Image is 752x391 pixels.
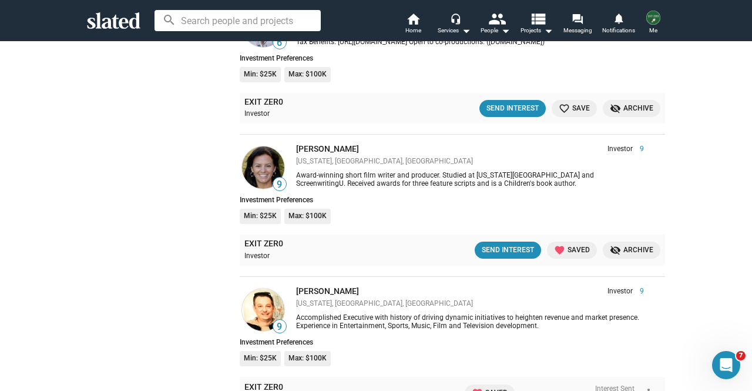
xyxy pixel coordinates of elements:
button: Services [434,12,475,38]
div: Investor [244,252,374,261]
span: 9 [633,287,644,296]
li: Min: $25K [240,67,281,82]
div: Award-winning short film writer and producer. Studied at [US_STATE][GEOGRAPHIC_DATA] and Screenwr... [296,171,644,188]
mat-icon: notifications [613,12,624,24]
span: Investor [607,145,633,154]
li: Min: $25K [240,351,281,366]
div: Services [438,24,471,38]
a: Greg Alprin [240,286,287,333]
span: Home [405,24,421,38]
mat-icon: arrow_drop_down [498,24,512,38]
mat-icon: favorite [554,245,565,256]
mat-icon: arrow_drop_down [541,24,555,38]
span: 9 [273,179,286,191]
button: Save [552,100,597,117]
div: Send Interest [482,244,534,256]
a: Sharon Contillo [240,144,287,191]
mat-icon: home [406,12,420,26]
span: Saved [554,244,590,256]
mat-icon: people [488,10,505,27]
li: Max: $100K [284,351,331,366]
iframe: Intercom live chat [712,351,740,379]
a: [PERSON_NAME] [296,144,359,153]
span: Archive [610,102,653,115]
span: 7 [736,351,746,360]
mat-icon: view_list [529,10,546,27]
div: Investment Preferences [240,338,665,346]
span: Notifications [602,24,635,38]
button: Projects [516,12,557,38]
span: Messaging [563,24,592,38]
button: Send Interest [475,242,541,259]
span: 9 [273,321,286,333]
div: Investor [244,109,377,119]
span: 9 [633,145,644,154]
a: [PERSON_NAME] [296,286,359,296]
img: Sharon Contillo [242,146,284,189]
mat-icon: arrow_drop_down [459,24,473,38]
li: Max: $100K [284,67,331,82]
div: Send Interest [486,102,539,115]
a: Messaging [557,12,598,38]
input: Search people and projects [155,10,321,31]
span: Save [559,102,590,115]
img: Greg Alprin [242,289,284,331]
span: Me [649,24,657,38]
a: EXIT ZER0 [244,96,283,108]
mat-icon: headset_mic [450,13,461,24]
mat-icon: visibility_off [610,245,621,256]
img: Kurt Fried [646,11,660,25]
li: Max: $100K [284,209,331,224]
div: [US_STATE], [GEOGRAPHIC_DATA], [GEOGRAPHIC_DATA] [296,157,644,166]
div: [US_STATE], [GEOGRAPHIC_DATA], [GEOGRAPHIC_DATA] [296,299,644,309]
span: 6 [273,37,286,49]
button: Archive [603,242,660,259]
li: Min: $25K [240,209,281,224]
button: Saved [547,242,597,259]
span: Archive [610,244,653,256]
span: Projects [521,24,553,38]
button: People [475,12,516,38]
div: Investment Preferences [240,196,665,204]
a: Home [392,12,434,38]
div: Accomplished Executive with history of driving dynamic initiatives to heighten revenue and market... [296,313,644,330]
button: Send Interest [479,100,546,117]
mat-icon: visibility_off [610,103,621,114]
div: Investment Preferences [240,54,665,62]
button: Archive [603,100,660,117]
span: Investor [607,287,633,296]
mat-icon: favorite_border [559,103,570,114]
a: EXIT ZER0 [244,238,283,249]
mat-icon: forum [572,13,583,24]
button: Kurt FriedMe [639,8,667,39]
a: Notifications [598,12,639,38]
div: People [481,24,510,38]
